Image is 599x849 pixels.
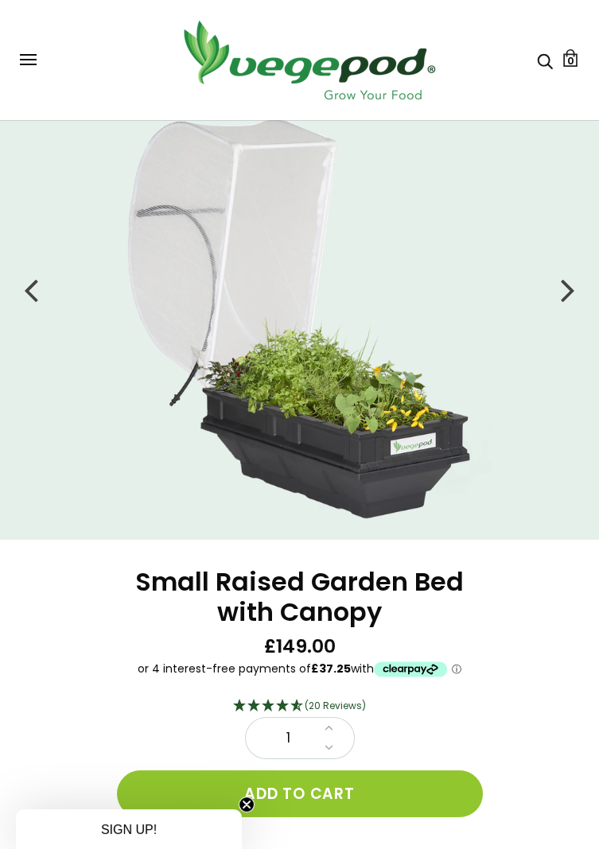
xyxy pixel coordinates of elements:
button: Close teaser [239,797,255,812]
span: SIGN UP! [101,823,157,836]
img: Small Raised Garden Bed with Canopy [91,87,508,524]
a: Increase quantity by 1 [320,718,338,739]
h1: Small Raised Garden Bed with Canopy [117,567,483,628]
div: 4.75 Stars - 20 Reviews [117,696,483,717]
div: SIGN UP!Close teaser [16,809,242,849]
span: 0 [567,53,574,68]
a: Decrease quantity by 1 [320,738,338,758]
span: 1 [262,728,316,749]
button: Add to cart [117,770,483,817]
span: 4.75 Stars - 20 Reviews [305,699,366,712]
a: Cart [562,49,579,67]
img: Vegepod [169,16,448,104]
span: £149.00 [264,634,336,659]
a: Search [537,52,553,68]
